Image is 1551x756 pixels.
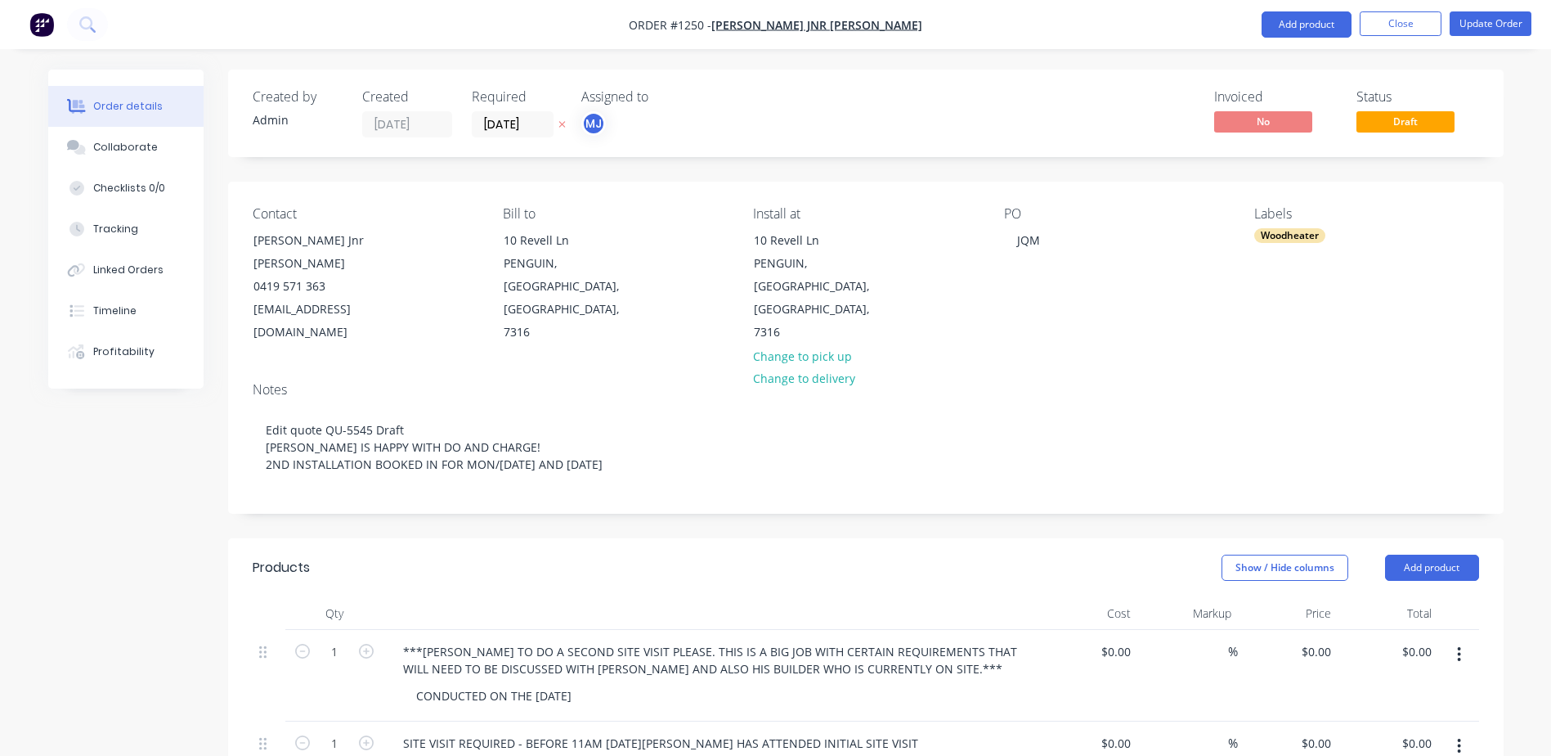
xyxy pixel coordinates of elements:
[503,206,727,222] div: Bill to
[253,89,343,105] div: Created by
[754,229,890,252] div: 10 Revell Ln
[93,263,164,277] div: Linked Orders
[1360,11,1441,36] button: Close
[581,89,745,105] div: Assigned to
[48,250,204,290] button: Linked Orders
[93,344,155,359] div: Profitability
[1004,206,1228,222] div: PO
[403,684,585,708] div: CONDUCTED ON THE [DATE]
[48,209,204,250] button: Tracking
[1262,11,1352,38] button: Add product
[253,111,343,128] div: Admin
[48,86,204,127] button: Order details
[1038,597,1138,630] div: Cost
[472,89,562,105] div: Required
[581,111,606,136] button: MJ
[29,12,54,37] img: Factory
[744,344,860,367] button: Change to pick up
[93,140,158,155] div: Collaborate
[285,597,383,630] div: Qty
[1356,111,1455,132] span: Draft
[240,228,403,344] div: [PERSON_NAME] Jnr [PERSON_NAME]0419 571 363[EMAIL_ADDRESS][DOMAIN_NAME]
[48,290,204,331] button: Timeline
[1222,555,1348,581] button: Show / Hide columns
[390,731,931,755] div: SITE VISIT REQUIRED - BEFORE 11AM [DATE][PERSON_NAME] HAS ATTENDED INITIAL SITE VISIT
[1356,89,1479,105] div: Status
[1214,89,1337,105] div: Invoiced
[253,405,1479,489] div: Edit quote QU-5545 Draft [PERSON_NAME] IS HAPPY WITH DO AND CHARGE! 2ND INSTALLATION BOOKED IN FO...
[629,17,711,33] span: Order #1250 -
[753,206,977,222] div: Install at
[48,331,204,372] button: Profitability
[711,17,922,33] a: [PERSON_NAME] Jnr [PERSON_NAME]
[253,382,1479,398] div: Notes
[253,275,389,298] div: 0419 571 363
[1228,642,1238,661] span: %
[1137,597,1238,630] div: Markup
[253,229,389,275] div: [PERSON_NAME] Jnr [PERSON_NAME]
[93,181,165,196] div: Checklists 0/0
[390,640,1031,681] div: ***[PERSON_NAME] TO DO A SECOND SITE VISIT PLEASE. THIS IS A BIG JOB WITH CERTAIN REQUIREMENTS TH...
[490,228,653,344] div: 10 Revell LnPENGUIN, [GEOGRAPHIC_DATA], [GEOGRAPHIC_DATA], 7316
[744,367,863,389] button: Change to delivery
[754,252,890,344] div: PENGUIN, [GEOGRAPHIC_DATA], [GEOGRAPHIC_DATA], 7316
[48,168,204,209] button: Checklists 0/0
[1214,111,1312,132] span: No
[93,304,137,318] div: Timeline
[1238,597,1338,630] div: Price
[253,558,310,578] div: Products
[1228,734,1238,753] span: %
[253,298,389,344] div: [EMAIL_ADDRESS][DOMAIN_NAME]
[504,252,639,344] div: PENGUIN, [GEOGRAPHIC_DATA], [GEOGRAPHIC_DATA], 7316
[362,89,452,105] div: Created
[1254,206,1478,222] div: Labels
[48,127,204,168] button: Collaborate
[1004,228,1053,252] div: JQM
[93,222,138,236] div: Tracking
[1338,597,1438,630] div: Total
[504,229,639,252] div: 10 Revell Ln
[253,206,477,222] div: Contact
[740,228,903,344] div: 10 Revell LnPENGUIN, [GEOGRAPHIC_DATA], [GEOGRAPHIC_DATA], 7316
[1254,228,1325,243] div: Woodheater
[1450,11,1531,36] button: Update Order
[93,99,163,114] div: Order details
[1385,555,1479,581] button: Add product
